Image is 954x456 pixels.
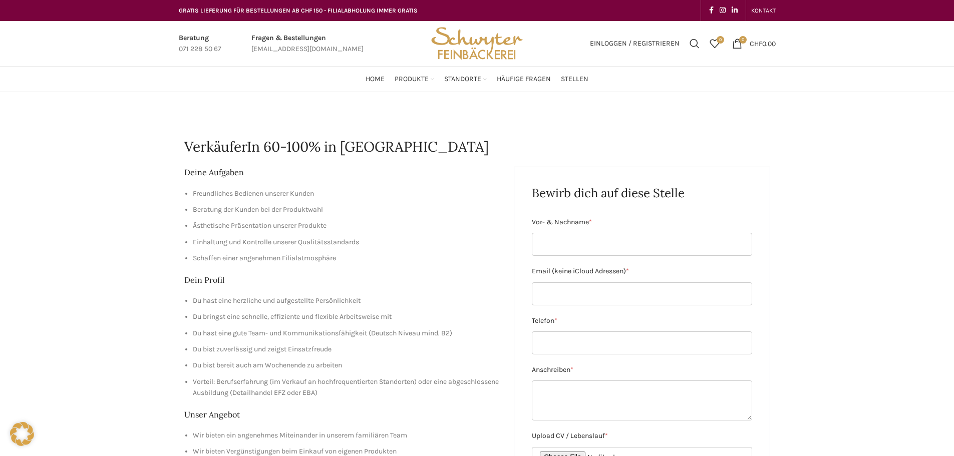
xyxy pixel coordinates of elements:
[532,185,752,202] h2: Bewirb dich auf diese Stelle
[184,167,499,178] h2: Deine Aufgaben
[717,36,724,44] span: 0
[184,409,499,420] h2: Unser Angebot
[193,311,499,322] li: Du bringst eine schnelle, effiziente und flexible Arbeitsweise mit
[193,430,499,441] li: Wir bieten ein angenehmes Miteinander in unserem familiären Team
[193,295,499,306] li: Du hast eine herzliche und aufgestellte Persönlichkeit
[193,237,499,248] li: Einhaltung und Kontrolle unserer Qualitätsstandards
[561,69,588,89] a: Stellen
[705,34,725,54] div: Meine Wunschliste
[706,4,717,18] a: Facebook social link
[184,274,499,285] h2: Dein Profil
[750,39,762,48] span: CHF
[532,217,752,228] label: Vor- & Nachname
[428,21,526,66] img: Bäckerei Schwyter
[750,39,776,48] bdi: 0.00
[184,137,770,157] h1: VerkäuferIn 60-100% in [GEOGRAPHIC_DATA]
[751,7,776,14] span: KONTAKT
[532,266,752,277] label: Email (keine iCloud Adressen)
[193,220,499,231] li: Ästhetische Präsentation unserer Produkte
[193,344,499,355] li: Du bist zuverlässig und zeigst Einsatzfreude
[395,75,429,84] span: Produkte
[174,69,781,89] div: Main navigation
[193,204,499,215] li: Beratung der Kunden bei der Produktwahl
[585,34,685,54] a: Einloggen / Registrieren
[193,328,499,339] li: Du hast eine gute Team- und Kommunikationsfähigkeit (Deutsch Niveau mind. B2)
[366,75,385,84] span: Home
[179,7,418,14] span: GRATIS LIEFERUNG FÜR BESTELLUNGEN AB CHF 150 - FILIALABHOLUNG IMMER GRATIS
[532,364,752,375] label: Anschreiben
[366,69,385,89] a: Home
[444,69,487,89] a: Standorte
[251,33,364,55] a: Infobox link
[746,1,781,21] div: Secondary navigation
[193,188,499,199] li: Freundliches Bedienen unserer Kunden
[739,36,747,44] span: 0
[705,34,725,54] a: 0
[428,39,526,47] a: Site logo
[444,75,481,84] span: Standorte
[193,376,499,399] li: Vorteil: Berufserfahrung (im Verkauf an hochfrequentierten Standorten) oder eine abgeschlossene A...
[532,430,752,441] label: Upload CV / Lebenslauf
[532,315,752,326] label: Telefon
[193,253,499,264] li: Schaffen einer angenehmen Filialatmosphäre
[497,75,551,84] span: Häufige Fragen
[729,4,741,18] a: Linkedin social link
[179,33,221,55] a: Infobox link
[727,34,781,54] a: 0 CHF0.00
[395,69,434,89] a: Produkte
[193,360,499,371] li: Du bist bereit auch am Wochenende zu arbeiten
[590,40,680,47] span: Einloggen / Registrieren
[561,75,588,84] span: Stellen
[751,1,776,21] a: KONTAKT
[717,4,729,18] a: Instagram social link
[497,69,551,89] a: Häufige Fragen
[685,34,705,54] a: Suchen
